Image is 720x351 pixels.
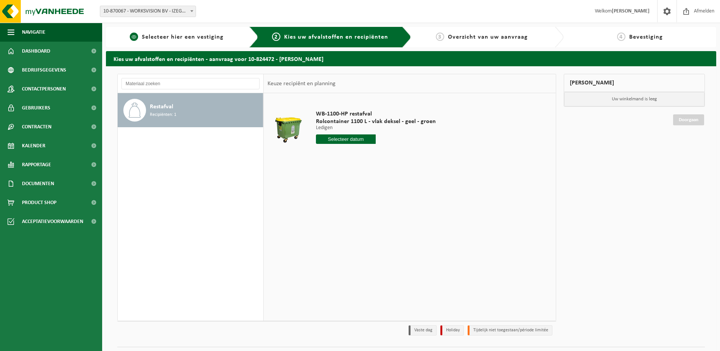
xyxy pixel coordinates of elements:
p: Ledigen [316,125,436,131]
span: Gebruikers [22,98,50,117]
strong: [PERSON_NAME] [612,8,650,14]
h2: Kies uw afvalstoffen en recipiënten - aanvraag voor 10-824472 - [PERSON_NAME] [106,51,716,66]
button: Restafval Recipiënten: 1 [118,93,263,127]
span: 1 [130,33,138,41]
span: Kies uw afvalstoffen en recipiënten [284,34,388,40]
span: Documenten [22,174,54,193]
span: Restafval [150,102,173,111]
input: Materiaal zoeken [121,78,260,89]
span: Bevestiging [629,34,663,40]
span: Overzicht van uw aanvraag [448,34,528,40]
span: Navigatie [22,23,45,42]
span: WB-1100-HP restafval [316,110,436,118]
div: [PERSON_NAME] [564,74,705,92]
span: Dashboard [22,42,50,61]
li: Vaste dag [409,325,437,335]
span: 10-870067 - WORKSVISION BV - IZEGEM [100,6,196,17]
p: Uw winkelmand is leeg [564,92,704,106]
li: Holiday [440,325,464,335]
input: Selecteer datum [316,134,376,144]
span: Selecteer hier een vestiging [142,34,224,40]
div: Keuze recipiënt en planning [264,74,339,93]
span: Contactpersonen [22,80,66,98]
span: Acceptatievoorwaarden [22,212,83,231]
span: Recipiënten: 1 [150,111,176,119]
span: Bedrijfsgegevens [22,61,66,80]
a: Doorgaan [673,114,704,125]
span: Kalender [22,136,45,155]
span: Rapportage [22,155,51,174]
span: Contracten [22,117,51,136]
span: Product Shop [22,193,56,212]
li: Tijdelijk niet toegestaan/période limitée [468,325,552,335]
a: 1Selecteer hier een vestiging [110,33,243,42]
span: 3 [436,33,444,41]
span: Rolcontainer 1100 L - vlak deksel - geel - groen [316,118,436,125]
span: 4 [617,33,625,41]
span: 2 [272,33,280,41]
